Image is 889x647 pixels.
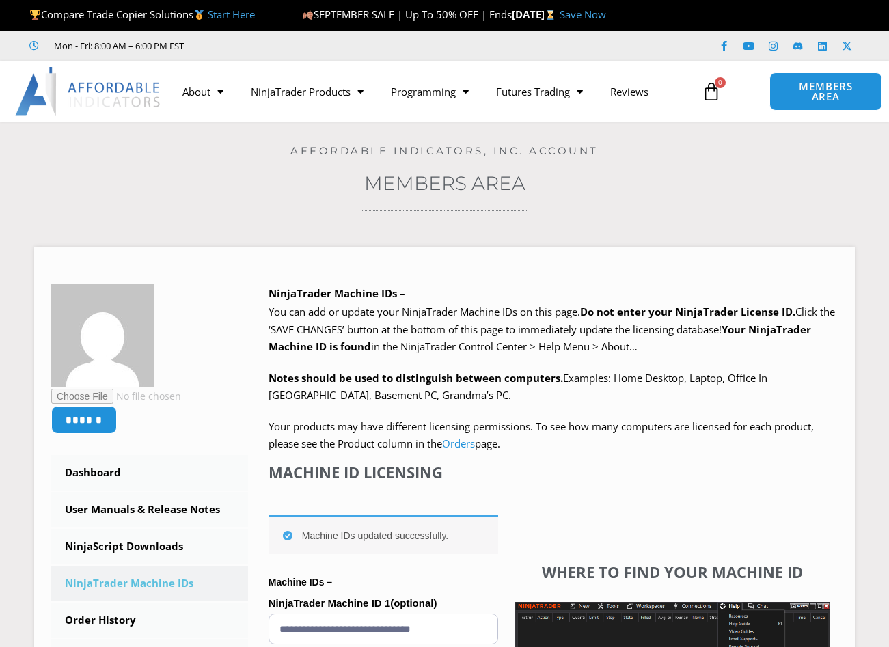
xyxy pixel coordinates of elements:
[51,492,248,527] a: User Manuals & Release Notes
[545,10,556,20] img: ⌛
[597,76,662,107] a: Reviews
[390,597,437,609] span: (optional)
[269,305,835,353] span: Click the ‘SAVE CHANGES’ button at the bottom of this page to immediately update the licensing da...
[515,563,830,581] h4: Where to find your Machine ID
[269,286,405,300] b: NinjaTrader Machine IDs –
[51,529,248,564] a: NinjaScript Downloads
[269,593,498,614] label: NinjaTrader Machine ID 1
[482,76,597,107] a: Futures Trading
[302,8,512,21] span: SEPTEMBER SALE | Up To 50% OFF | Ends
[208,8,255,21] a: Start Here
[30,10,40,20] img: 🏆
[269,371,767,402] span: Examples: Home Desktop, Laptop, Office In [GEOGRAPHIC_DATA], Basement PC, Grandma’s PC.
[29,8,255,21] span: Compare Trade Copier Solutions
[303,10,313,20] img: 🍂
[560,8,606,21] a: Save Now
[681,72,741,111] a: 0
[269,577,332,588] strong: Machine IDs –
[715,77,726,88] span: 0
[512,8,559,21] strong: [DATE]
[169,76,237,107] a: About
[290,144,599,157] a: Affordable Indicators, Inc. Account
[269,463,498,481] h4: Machine ID Licensing
[51,455,248,491] a: Dashboard
[269,305,580,318] span: You can add or update your NinjaTrader Machine IDs on this page.
[51,38,184,54] span: Mon - Fri: 8:00 AM – 6:00 PM EST
[194,10,204,20] img: 🥇
[51,603,248,638] a: Order History
[51,284,154,387] img: 56558f89f30afac872d0c56baeccbc54728108bf9bcac7abd95329bd1f3d4c35
[269,419,814,451] span: Your products may have different licensing permissions. To see how many computers are licensed fo...
[769,72,882,111] a: MEMBERS AREA
[15,67,162,116] img: LogoAI | Affordable Indicators – NinjaTrader
[442,437,475,450] a: Orders
[580,305,795,318] b: Do not enter your NinjaTrader License ID.
[784,81,868,102] span: MEMBERS AREA
[203,39,408,53] iframe: Customer reviews powered by Trustpilot
[364,171,525,195] a: Members Area
[377,76,482,107] a: Programming
[237,76,377,107] a: NinjaTrader Products
[269,371,563,385] strong: Notes should be used to distinguish between computers.
[169,76,694,107] nav: Menu
[269,515,498,554] div: Machine IDs updated successfully.
[51,566,248,601] a: NinjaTrader Machine IDs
